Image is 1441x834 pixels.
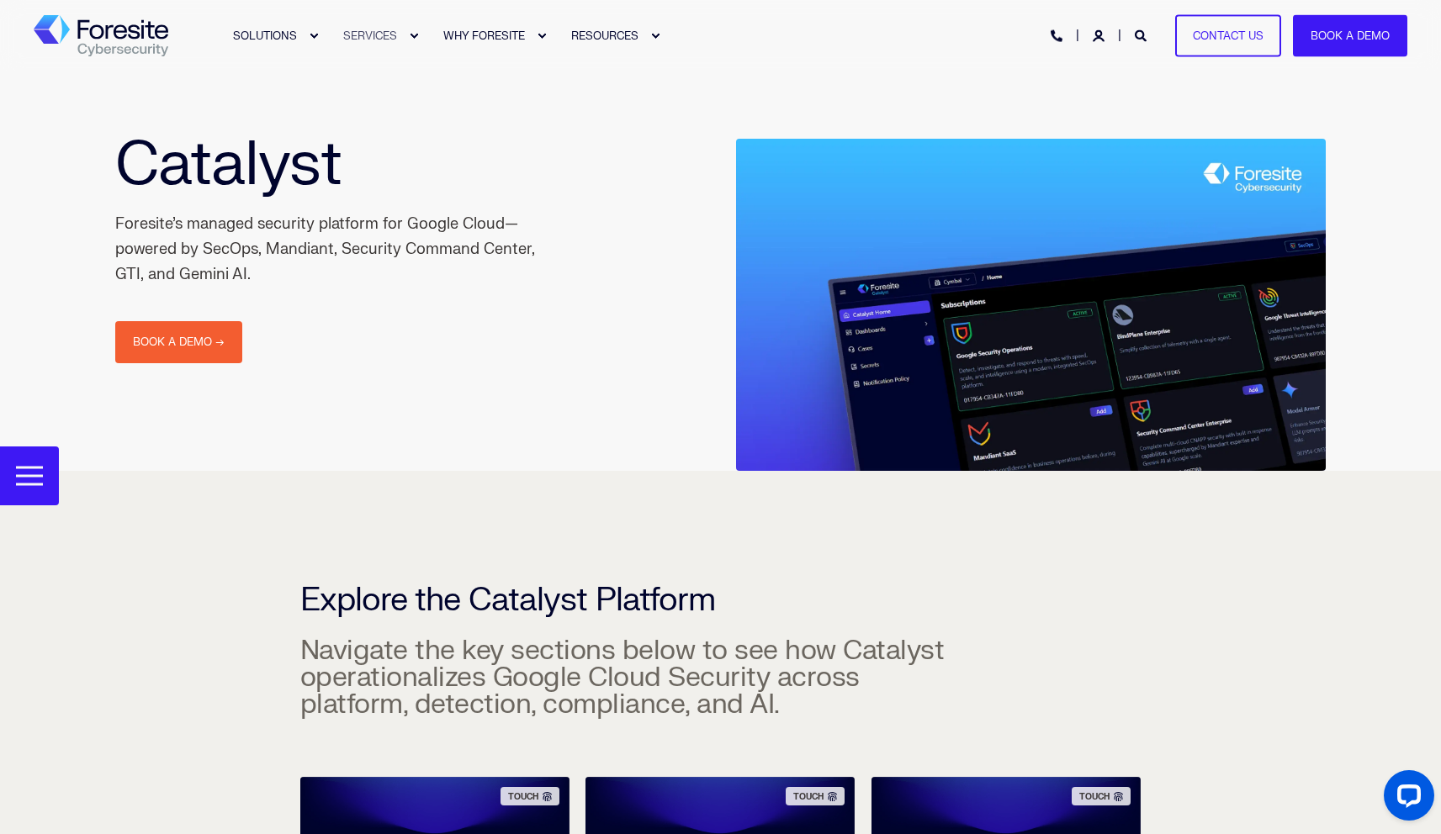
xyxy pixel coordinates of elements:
[409,31,419,41] div: Expand SERVICES
[115,321,242,364] a: Book a Demo →
[300,633,945,721] span: Navigate the key sections below to see how Catalyst operationalizes Google Cloud Security across ...
[309,31,319,41] div: Expand SOLUTIONS
[500,787,559,805] div: TOUCH
[115,126,342,203] span: Catalyst
[1072,787,1131,805] div: TOUCH
[1093,28,1108,42] a: Login
[443,29,525,42] span: WHY FORESITE
[1135,28,1150,42] a: Open Search
[1370,763,1441,834] iframe: LiveChat chat widget
[34,15,168,57] img: Foresite logo, a hexagon shape of blues with a directional arrow to the right hand side, and the ...
[34,15,168,57] a: Back to Home
[650,31,660,41] div: Expand RESOURCES
[1175,14,1281,57] a: Contact Us
[1293,14,1407,57] a: Book a Demo
[115,212,536,288] div: Foresite’s managed security platform for Google Cloud—powered by SecOps, Mandiant, Security Comma...
[736,139,1327,471] img: Foresite Catalyst
[537,31,547,41] div: Expand WHY FORESITE
[233,29,297,42] span: SOLUTIONS
[300,467,864,616] h2: Explore the Catalyst Platform
[786,787,845,805] div: TOUCH
[571,29,638,42] span: RESOURCES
